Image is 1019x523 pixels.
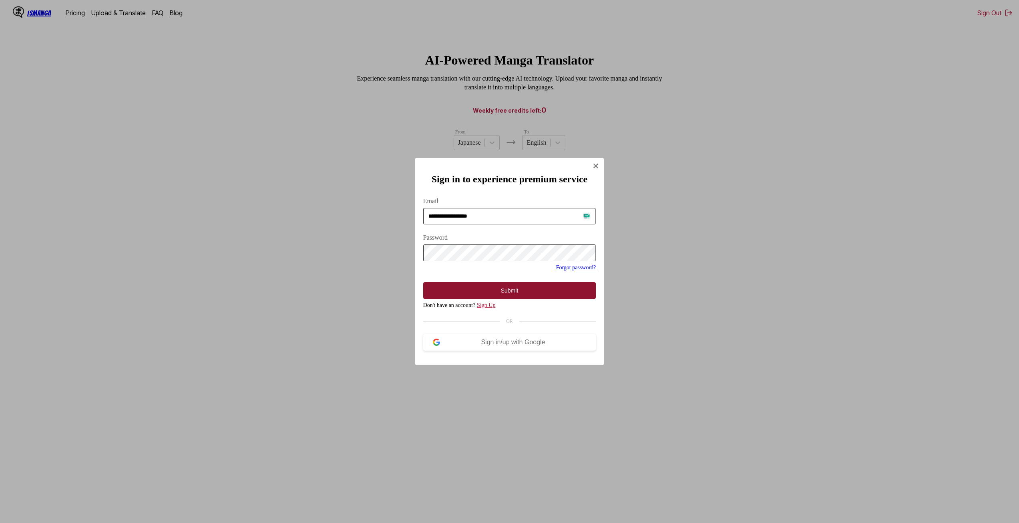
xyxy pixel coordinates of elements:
div: Sign In Modal [415,158,604,365]
button: Sign in/up with Google [423,334,596,351]
img: google-logo [433,339,440,346]
h2: Sign in to experience premium service [423,174,596,185]
a: Forgot password? [556,265,596,271]
img: Close [593,163,599,169]
label: Email [423,198,596,205]
div: Sign in/up with Google [440,339,587,346]
a: Sign Up [477,302,495,308]
div: Don't have an account? [423,302,596,309]
button: Submit [423,282,596,299]
label: Password [423,234,596,241]
div: OR [423,318,596,324]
